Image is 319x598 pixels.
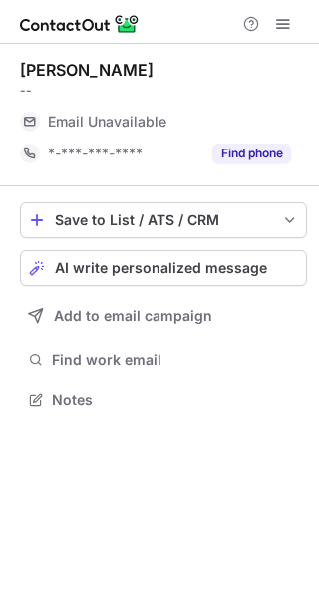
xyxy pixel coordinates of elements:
[55,260,267,276] span: AI write personalized message
[52,351,299,369] span: Find work email
[55,212,272,228] div: Save to List / ATS / CRM
[20,12,140,36] img: ContactOut v5.3.10
[20,202,307,238] button: save-profile-one-click
[52,391,299,409] span: Notes
[20,386,307,414] button: Notes
[20,346,307,374] button: Find work email
[20,298,307,334] button: Add to email campaign
[54,308,212,324] span: Add to email campaign
[212,144,291,163] button: Reveal Button
[20,250,307,286] button: AI write personalized message
[48,113,166,131] span: Email Unavailable
[20,60,154,80] div: [PERSON_NAME]
[20,82,307,100] div: --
